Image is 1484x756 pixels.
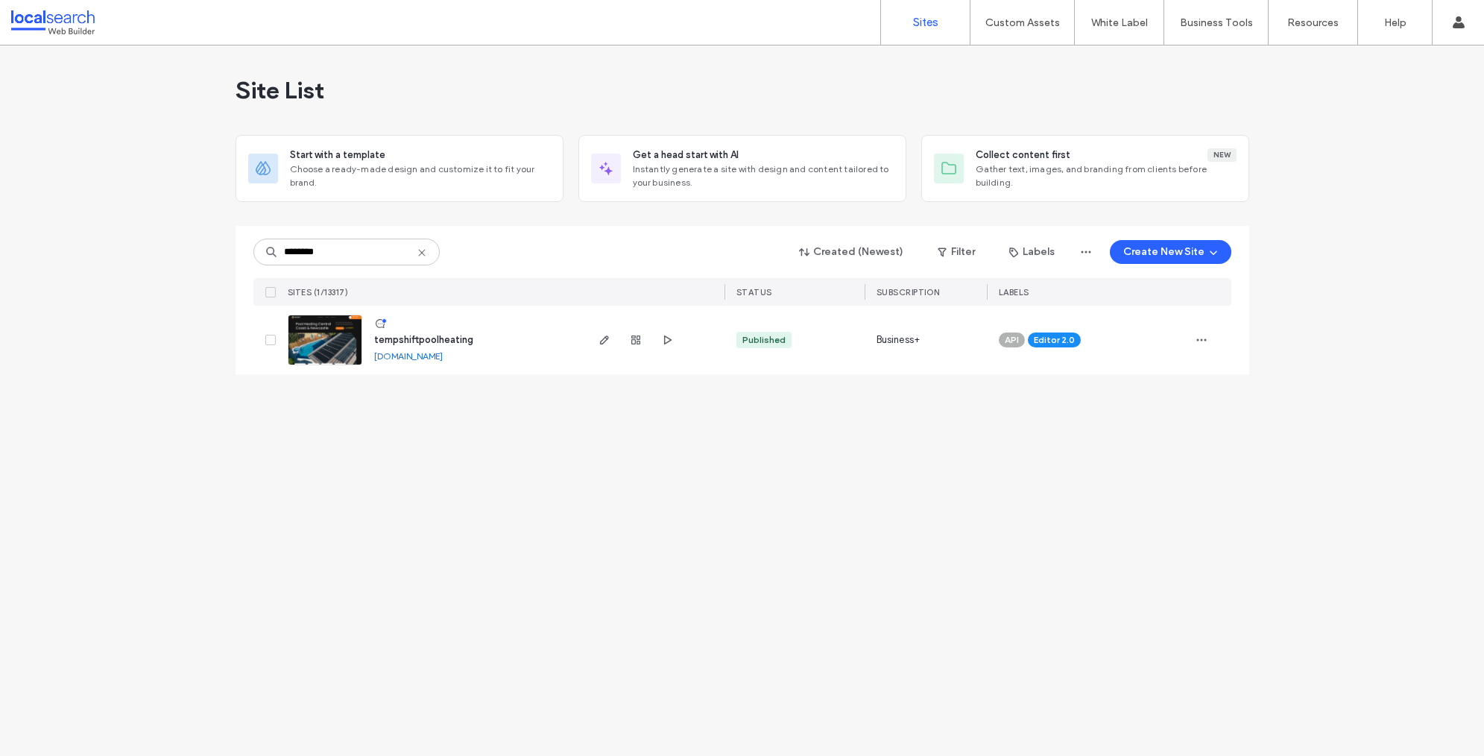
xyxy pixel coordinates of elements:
[374,350,443,362] a: [DOMAIN_NAME]
[923,240,990,264] button: Filter
[877,287,940,297] span: SUBSCRIPTION
[290,148,385,163] span: Start with a template
[236,75,324,105] span: Site List
[633,148,739,163] span: Get a head start with AI
[1110,240,1231,264] button: Create New Site
[976,148,1070,163] span: Collect content first
[288,287,349,297] span: SITES (1/13317)
[578,135,906,202] div: Get a head start with AIInstantly generate a site with design and content tailored to your business.
[1207,148,1237,162] div: New
[913,16,938,29] label: Sites
[742,333,786,347] div: Published
[999,287,1029,297] span: LABELS
[1180,16,1253,29] label: Business Tools
[985,16,1060,29] label: Custom Assets
[1034,333,1075,347] span: Editor 2.0
[1287,16,1339,29] label: Resources
[236,135,563,202] div: Start with a templateChoose a ready-made design and customize it to fit your brand.
[736,287,772,297] span: STATUS
[1005,333,1019,347] span: API
[877,333,921,347] span: Business+
[976,163,1237,189] span: Gather text, images, and branding from clients before building.
[1091,16,1148,29] label: White Label
[921,135,1249,202] div: Collect content firstNewGather text, images, and branding from clients before building.
[1384,16,1406,29] label: Help
[996,240,1068,264] button: Labels
[374,334,473,345] a: tempshiftpoolheating
[786,240,917,264] button: Created (Newest)
[633,163,894,189] span: Instantly generate a site with design and content tailored to your business.
[290,163,551,189] span: Choose a ready-made design and customize it to fit your brand.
